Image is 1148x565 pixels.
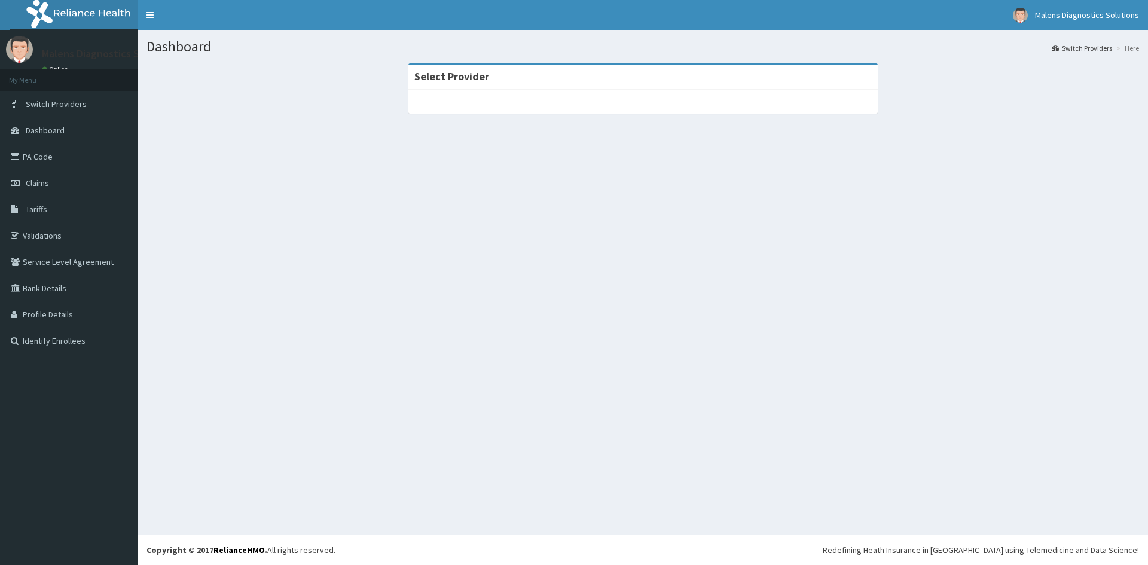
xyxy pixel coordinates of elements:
[42,48,178,59] p: Malens Diagnostics Solutions
[823,544,1139,556] div: Redefining Heath Insurance in [GEOGRAPHIC_DATA] using Telemedicine and Data Science!
[26,204,47,215] span: Tariffs
[6,36,33,63] img: User Image
[1113,43,1139,53] li: Here
[26,178,49,188] span: Claims
[146,39,1139,54] h1: Dashboard
[42,65,71,74] a: Online
[146,545,267,555] strong: Copyright © 2017 .
[26,125,65,136] span: Dashboard
[138,535,1148,565] footer: All rights reserved.
[213,545,265,555] a: RelianceHMO
[26,99,87,109] span: Switch Providers
[1013,8,1028,23] img: User Image
[414,69,489,83] strong: Select Provider
[1035,10,1139,20] span: Malens Diagnostics Solutions
[1052,43,1112,53] a: Switch Providers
